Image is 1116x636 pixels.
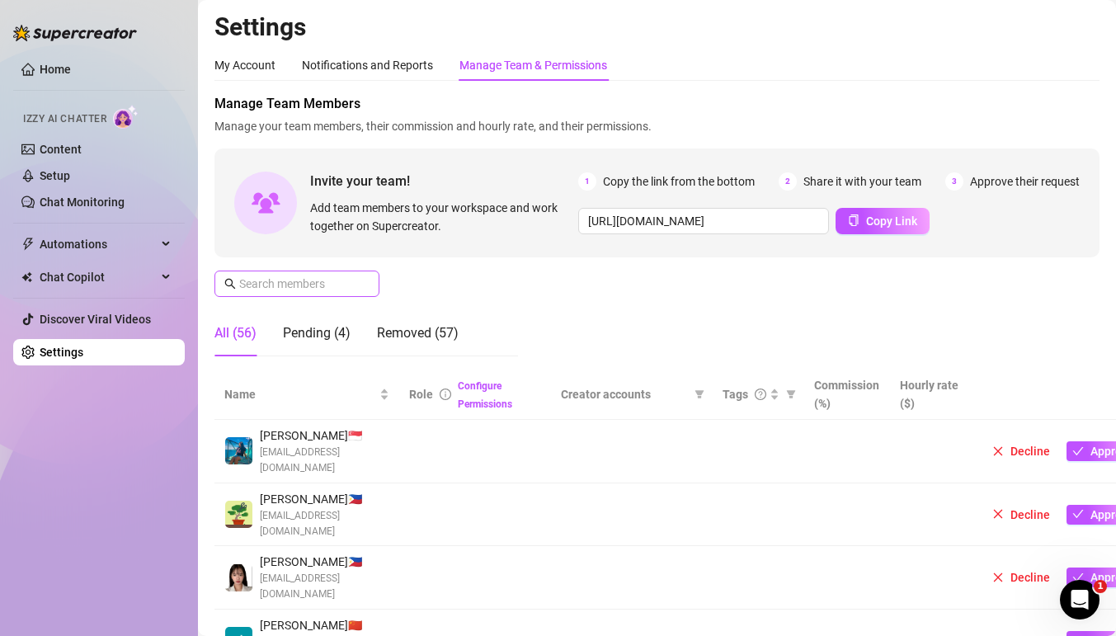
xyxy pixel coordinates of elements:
th: Name [214,370,399,420]
th: Commission (%) [804,370,890,420]
span: [PERSON_NAME] 🇨🇳 [260,616,389,634]
span: Name [224,385,376,403]
span: Automations [40,231,157,257]
span: 3 [945,172,963,191]
button: Decline [986,568,1057,587]
span: Role [409,388,433,401]
div: Pending (4) [283,323,351,343]
span: Izzy AI Chatter [23,111,106,127]
span: Decline [1010,508,1050,521]
span: 1 [1094,580,1107,593]
span: Copy Link [866,214,917,228]
span: [PERSON_NAME] 🇵🇭 [260,490,389,508]
span: question-circle [755,389,766,400]
img: Chat Copilot [21,271,32,283]
img: Anne Margarett Rodriguez [225,564,252,591]
span: check [1072,445,1084,457]
span: 1 [578,172,596,191]
a: Settings [40,346,83,359]
span: Chat Copilot [40,264,157,290]
span: thunderbolt [21,238,35,251]
span: Invite your team! [310,171,578,191]
span: [EMAIL_ADDRESS][DOMAIN_NAME] [260,508,389,539]
a: Content [40,143,82,156]
span: close [992,445,1004,457]
a: Configure Permissions [458,380,512,410]
button: Decline [986,441,1057,461]
span: filter [786,389,796,399]
a: Home [40,63,71,76]
span: Decline [1010,445,1050,458]
img: Juan Mutya [225,501,252,528]
a: Discover Viral Videos [40,313,151,326]
span: 2 [779,172,797,191]
span: [EMAIL_ADDRESS][DOMAIN_NAME] [260,445,389,476]
span: check [1072,572,1084,583]
span: close [992,572,1004,583]
span: Manage your team members, their commission and hourly rate, and their permissions. [214,117,1100,135]
span: info-circle [440,389,451,400]
span: Share it with your team [803,172,921,191]
div: All (56) [214,323,257,343]
span: copy [848,214,859,226]
span: search [224,278,236,290]
iframe: Intercom live chat [1060,580,1100,620]
th: Hourly rate ($) [890,370,976,420]
img: Haydee Joy Gentiles [225,437,252,464]
button: Decline [986,505,1057,525]
span: Copy the link from the bottom [603,172,755,191]
span: Creator accounts [561,385,688,403]
div: Notifications and Reports [302,56,433,74]
span: filter [783,382,799,407]
div: My Account [214,56,275,74]
img: AI Chatter [113,105,139,129]
h2: Settings [214,12,1100,43]
a: Chat Monitoring [40,196,125,209]
span: Approve their request [970,172,1080,191]
div: Removed (57) [377,323,459,343]
span: [PERSON_NAME] 🇵🇭 [260,553,389,571]
span: filter [695,389,704,399]
span: Add team members to your workspace and work together on Supercreator. [310,199,572,235]
input: Search members [239,275,356,293]
div: Manage Team & Permissions [459,56,607,74]
button: Copy Link [836,208,930,234]
span: [EMAIL_ADDRESS][DOMAIN_NAME] [260,571,389,602]
a: Setup [40,169,70,182]
span: close [992,508,1004,520]
span: Tags [723,385,748,403]
span: Decline [1010,571,1050,584]
img: logo-BBDzfeDw.svg [13,25,137,41]
span: [PERSON_NAME] 🇸🇬 [260,426,389,445]
span: Manage Team Members [214,94,1100,114]
span: filter [691,382,708,407]
span: check [1072,508,1084,520]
